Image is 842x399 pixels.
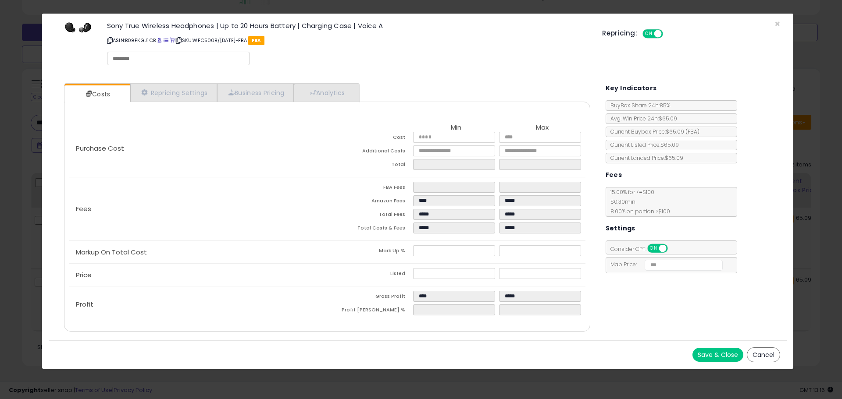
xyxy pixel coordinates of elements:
[499,124,585,132] th: Max
[327,222,413,236] td: Total Costs & Fees
[606,245,679,253] span: Consider CPT:
[170,37,175,44] a: Your listing only
[606,261,723,268] span: Map Price:
[69,301,327,308] p: Profit
[65,22,91,32] img: 31fysqsXmnL._SL60_.jpg
[130,84,217,102] a: Repricing Settings
[327,145,413,159] td: Additional Costs
[327,132,413,145] td: Cost
[692,348,743,362] button: Save & Close
[606,198,635,205] span: $0.30 min
[294,84,359,102] a: Analytics
[327,245,413,259] td: Mark Up %
[747,347,780,362] button: Cancel
[327,268,413,282] td: Listed
[774,18,780,30] span: ×
[69,205,327,212] p: Fees
[606,154,683,162] span: Current Landed Price: $65.09
[217,84,294,102] a: Business Pricing
[648,245,659,252] span: ON
[606,83,657,94] h5: Key Indicators
[164,37,168,44] a: All offer listings
[69,272,327,279] p: Price
[157,37,162,44] a: BuyBox page
[606,102,670,109] span: BuyBox Share 24h: 85%
[413,124,499,132] th: Min
[662,30,676,38] span: OFF
[606,128,699,135] span: Current Buybox Price:
[327,159,413,173] td: Total
[327,195,413,209] td: Amazon Fees
[606,169,622,180] h5: Fees
[606,223,635,234] h5: Settings
[602,30,637,37] h5: Repricing:
[685,128,699,135] span: ( FBA )
[666,128,699,135] span: $65.09
[248,36,264,45] span: FBA
[327,182,413,195] td: FBA Fees
[606,188,670,215] span: 15.00 % for <= $100
[606,141,679,148] span: Current Listed Price: $65.09
[107,33,589,47] p: ASIN: B09FKGJ1CB | SKU: WFC500B/[DATE]-FBA
[643,30,654,38] span: ON
[666,245,680,252] span: OFF
[327,304,413,318] td: Profit [PERSON_NAME] %
[327,209,413,222] td: Total Fees
[64,85,129,103] a: Costs
[69,249,327,256] p: Markup On Total Cost
[606,115,677,122] span: Avg. Win Price 24h: $65.09
[107,22,589,29] h3: Sony True Wireless Headphones | Up to 20 Hours Battery | Charging Case | Voice A
[327,291,413,304] td: Gross Profit
[69,145,327,152] p: Purchase Cost
[606,208,670,215] span: 8.00 % on portion > $100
